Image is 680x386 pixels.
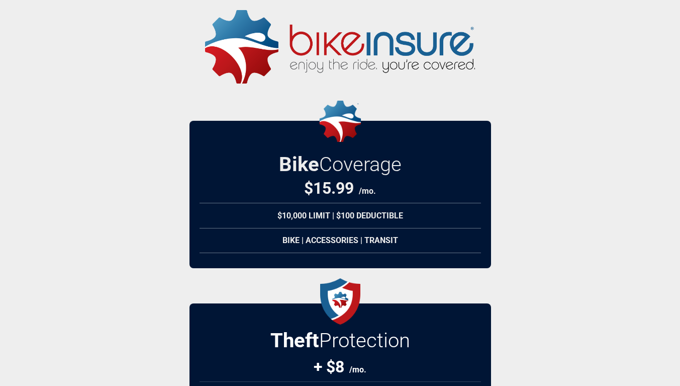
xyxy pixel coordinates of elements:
div: + $8 [314,357,366,376]
div: $10,000 Limit | $100 Deductible [200,203,481,228]
h2: Bike [279,152,402,176]
span: Coverage [319,152,402,176]
h2: Protection [270,329,410,352]
span: /mo. [359,186,376,196]
span: /mo. [349,365,366,374]
div: Bike | Accessories | Transit [200,228,481,253]
div: $ 15.99 [304,179,376,198]
strong: Theft [270,329,319,352]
